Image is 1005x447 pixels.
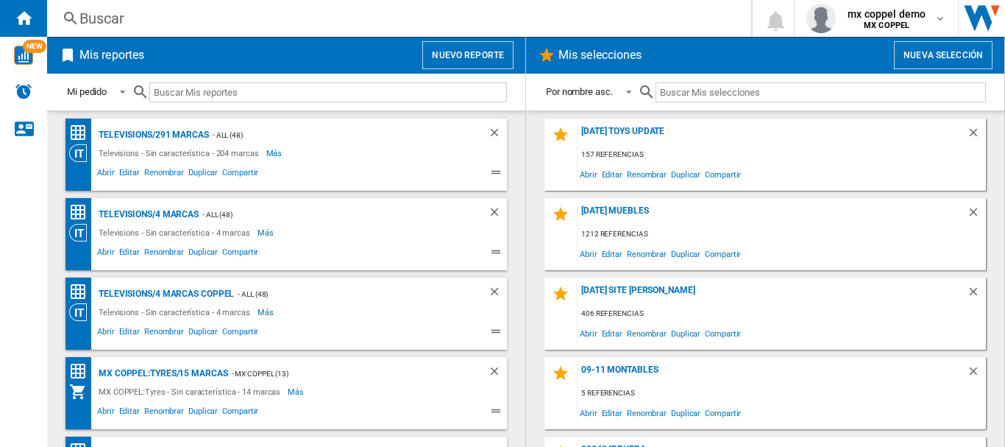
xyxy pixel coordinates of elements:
div: Visión Categoría [69,224,95,242]
span: Abrir [578,164,600,184]
input: Buscar Mis reportes [149,82,507,102]
span: Abrir [578,403,600,423]
span: Duplicar [186,166,220,183]
div: [DATE] MUEBLES [578,205,967,225]
span: Duplicar [669,164,703,184]
div: Borrar [967,205,986,225]
button: Nueva selección [894,41,992,69]
span: Renombrar [142,166,186,183]
div: Buscar [79,8,713,29]
div: 1212 referencias [578,225,986,244]
span: Duplicar [186,404,220,422]
div: Borrar [967,126,986,146]
img: wise-card.svg [14,46,33,65]
span: Compartir [220,404,260,422]
span: Editar [117,245,142,263]
span: Editar [600,323,625,343]
div: Borrar [488,126,507,144]
div: 406 referencias [578,305,986,323]
span: Editar [600,403,625,423]
div: Matriz de precios [69,283,95,301]
div: Visión Categoría [69,303,95,321]
div: MX COPPEL:Tyres - Sin característica - 14 marcas [95,383,288,401]
span: NEW [23,40,46,53]
div: - MX COPPEL (13) [228,365,458,383]
span: Abrir [578,244,600,264]
span: Editar [117,166,142,183]
span: Duplicar [669,244,703,264]
span: Compartir [220,325,260,342]
img: alerts-logo.svg [15,82,32,100]
div: [DATE] toys update [578,126,967,146]
span: Más [258,303,276,321]
span: Abrir [95,166,117,183]
span: Renombrar [142,404,186,422]
div: Por nombre asc. [546,86,613,97]
span: Renombrar [625,403,669,423]
b: MX COPPEL [864,21,909,30]
img: profile.jpg [806,4,836,33]
span: Renombrar [142,325,186,342]
div: Televisions - Sin característica - 204 marcas [95,144,266,162]
span: Editar [600,164,625,184]
div: - ALL (48) [199,205,458,224]
div: Televisions/4 marcas COPPEL [95,285,234,303]
span: Editar [117,404,142,422]
span: Duplicar [186,325,220,342]
span: Compartir [220,245,260,263]
span: Renombrar [625,323,669,343]
span: Renombrar [142,245,186,263]
div: - ALL (48) [234,285,458,303]
span: Abrir [95,404,117,422]
div: Visión Categoría [69,144,95,162]
h2: Mis selecciones [555,41,645,69]
input: Buscar Mis selecciones [656,82,986,102]
span: Más [288,383,306,401]
div: [DATE] site [PERSON_NAME] [578,285,967,305]
span: Duplicar [186,245,220,263]
div: Matriz de precios [69,124,95,142]
div: MX COPPEL:Tyres/15 marcas [95,365,228,383]
span: mx coppel demo [848,7,926,21]
h2: Mis reportes [77,41,147,69]
div: Televisions/291 marcas [95,126,209,144]
div: Matriz de precios [69,362,95,381]
span: Abrir [95,325,117,342]
span: Más [258,224,276,242]
div: Borrar [967,285,986,305]
span: Compartir [220,166,260,183]
div: Televisions/4 marcas [95,205,199,224]
div: Televisions - Sin característica - 4 marcas [95,224,258,242]
span: Abrir [578,323,600,343]
span: Compartir [703,244,743,264]
div: Matriz de precios [69,203,95,222]
div: 09-11 MONTABLES [578,365,967,384]
span: Más [266,144,285,162]
span: Abrir [95,245,117,263]
div: Borrar [488,285,507,303]
span: Compartir [703,403,743,423]
div: Borrar [967,365,986,384]
span: Duplicar [669,403,703,423]
button: Nuevo reporte [422,41,514,69]
span: Renombrar [625,244,669,264]
div: Mi pedido [67,86,107,97]
div: - ALL (48) [209,126,458,144]
div: Televisions - Sin característica - 4 marcas [95,303,258,321]
div: 5 referencias [578,384,986,403]
div: 157 referencias [578,146,986,164]
span: Editar [600,244,625,264]
div: Borrar [488,205,507,224]
span: Duplicar [669,323,703,343]
span: Editar [117,325,142,342]
span: Compartir [703,323,743,343]
div: Mi colección [69,383,95,401]
div: Borrar [488,365,507,383]
span: Renombrar [625,164,669,184]
span: Compartir [703,164,743,184]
